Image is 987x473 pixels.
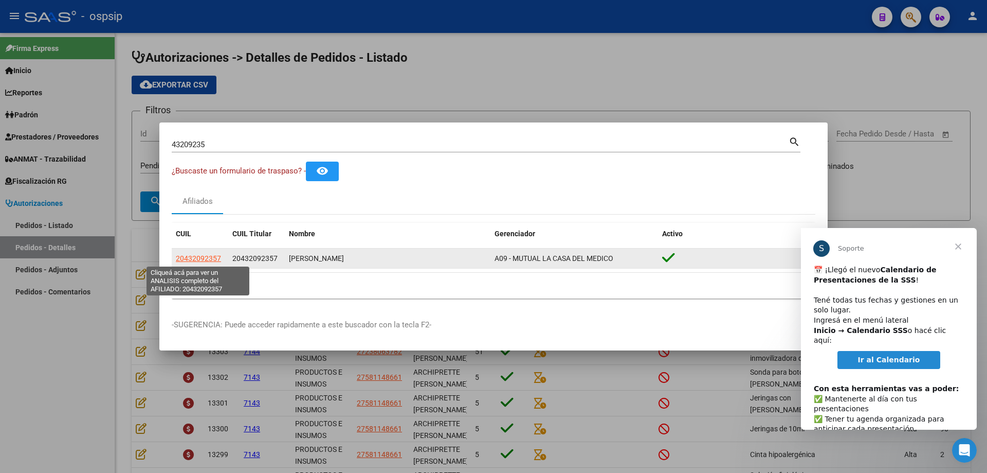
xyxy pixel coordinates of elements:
[13,146,163,277] div: ​✅ Mantenerte al día con tus presentaciones ✅ Tener tu agenda organizada para anticipar cada pres...
[289,230,315,238] span: Nombre
[176,230,191,238] span: CUIL
[285,223,490,245] datatable-header-cell: Nombre
[172,273,815,299] div: 1 total
[228,223,285,245] datatable-header-cell: CUIL Titular
[316,165,328,177] mat-icon: remove_red_eye
[232,254,278,262] span: 20432092357
[801,228,977,430] iframe: Intercom live chat mensaje
[176,254,221,262] span: 20432092357
[182,196,213,207] div: Afiliados
[172,223,228,245] datatable-header-cell: CUIL
[495,254,613,262] span: A09 - MUTUAL LA CASA DEL MEDICO
[289,253,486,265] div: [PERSON_NAME]
[490,223,658,245] datatable-header-cell: Gerenciador
[172,319,815,331] p: -SUGERENCIA: Puede acceder rapidamente a este buscador con la tecla F2-
[232,230,271,238] span: CUIL Titular
[172,166,306,176] span: ¿Buscaste un formulario de traspaso? -
[952,438,977,463] iframe: Intercom live chat
[662,230,683,238] span: Activo
[658,223,815,245] datatable-header-cell: Activo
[495,230,535,238] span: Gerenciador
[13,156,158,165] b: Con esta herramientas vas a poder:
[789,135,800,147] mat-icon: search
